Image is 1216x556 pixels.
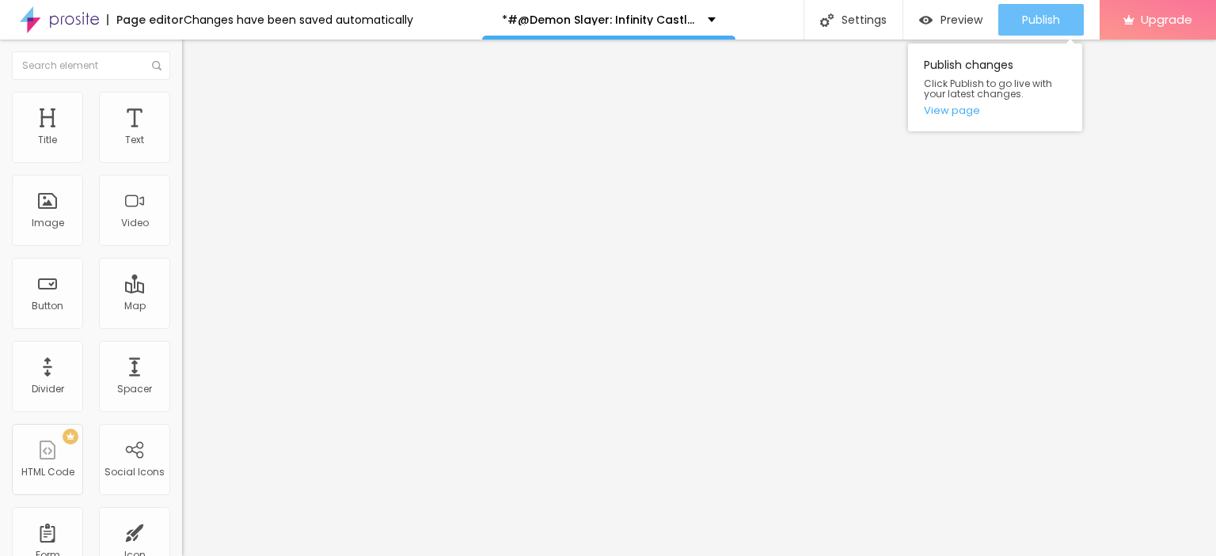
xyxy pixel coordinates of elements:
div: HTML Code [21,467,74,478]
div: Title [38,134,57,146]
div: Social Icons [104,467,165,478]
div: Video [121,217,149,229]
input: Search element [12,51,170,80]
div: Image [32,217,64,229]
button: Publish [998,4,1084,36]
iframe: Editor [182,40,1216,556]
span: Click Publish to go live with your latest changes. [924,78,1066,99]
p: *#@Demon Slayer: Infinity Castle Download 2025 FullMovie Free English/Hindi [502,14,696,25]
span: Preview [940,13,982,26]
div: Spacer [117,384,152,395]
img: Icone [820,13,834,27]
div: Button [32,301,63,312]
div: Publish changes [908,43,1082,131]
img: Icone [152,61,161,70]
div: Divider [32,384,64,395]
div: Changes have been saved automatically [184,14,413,25]
img: view-1.svg [919,13,933,27]
button: Preview [903,4,998,36]
span: Publish [1022,13,1060,26]
div: Text [125,134,144,146]
div: Page editor [107,14,184,25]
a: View page [924,105,1066,115]
span: Upgrade [1141,13,1192,26]
div: Map [124,301,146,312]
